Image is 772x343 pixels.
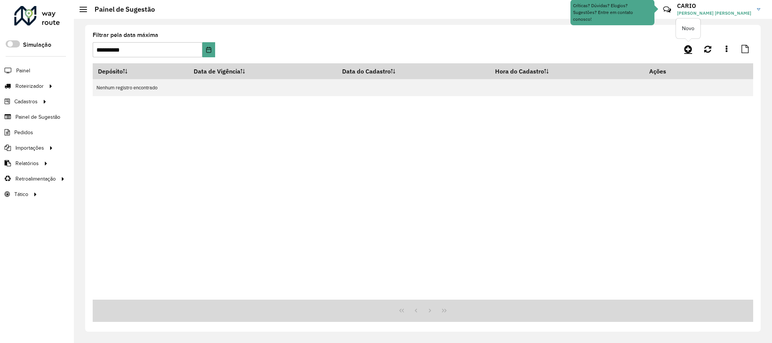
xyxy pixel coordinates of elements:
[15,113,60,121] span: Painel de Sugestão
[337,63,490,79] th: Data do Cadastro
[188,63,337,79] th: Data de Vigência
[15,82,44,90] span: Roteirizador
[15,159,39,167] span: Relatórios
[87,5,155,14] h2: Painel de Sugestão
[14,129,33,136] span: Pedidos
[23,40,51,49] label: Simulação
[14,190,28,198] span: Tático
[202,42,215,57] button: Choose Date
[15,144,44,152] span: Importações
[676,18,700,38] div: Novo
[677,2,751,9] h3: CARIO
[677,10,751,17] span: [PERSON_NAME] [PERSON_NAME]
[16,67,30,75] span: Painel
[14,98,38,106] span: Cadastros
[93,31,158,40] label: Filtrar pela data máxima
[490,63,644,79] th: Hora do Cadastro
[659,2,675,18] a: Contato Rápido
[93,79,753,96] td: Nenhum registro encontrado
[15,175,56,183] span: Retroalimentação
[644,63,689,79] th: Ações
[93,63,188,79] th: Depósito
